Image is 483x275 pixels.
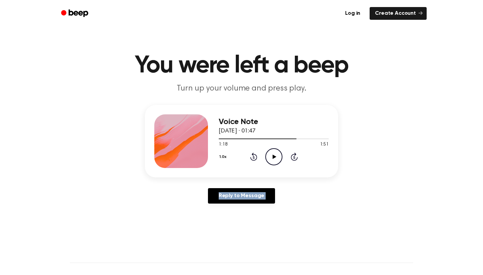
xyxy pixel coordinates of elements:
h3: Voice Note [219,117,329,126]
a: Log in [340,7,366,20]
h1: You were left a beep [70,54,413,78]
p: Turn up your volume and press play. [113,83,370,94]
button: 1.0x [219,151,229,163]
span: 1:18 [219,141,227,148]
span: 1:51 [320,141,329,148]
a: Reply to Message [208,188,275,204]
span: [DATE] · 01:47 [219,128,256,134]
a: Beep [56,7,94,20]
a: Create Account [370,7,427,20]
